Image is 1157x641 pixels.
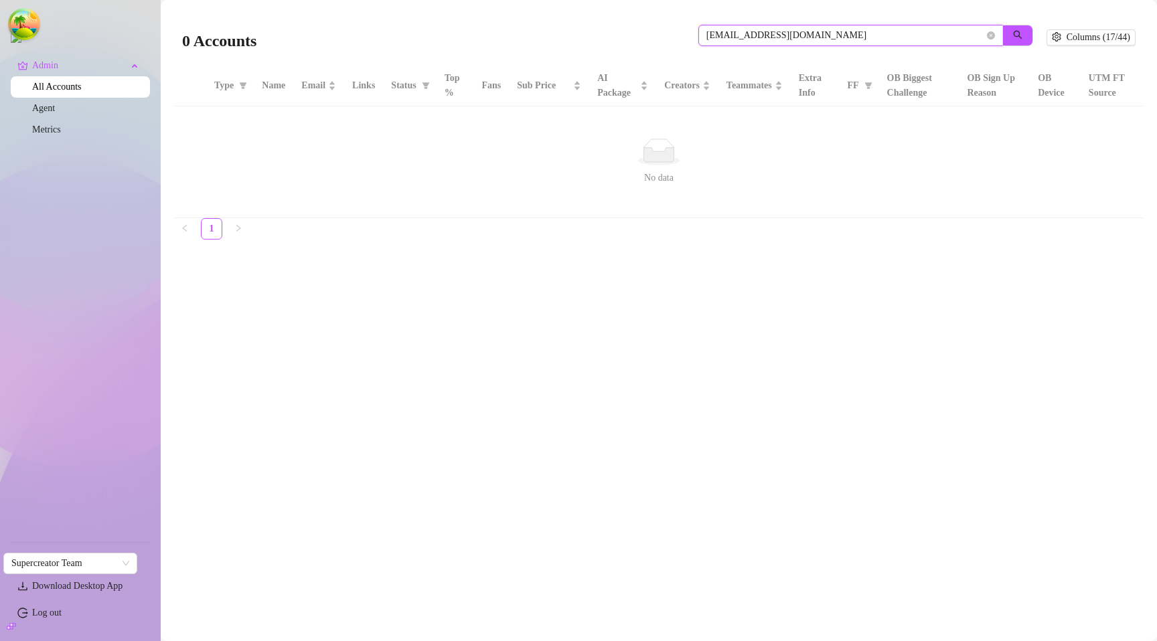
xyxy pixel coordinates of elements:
li: 1 [201,218,222,240]
span: filter [236,76,250,96]
span: Columns (17/44) [1067,32,1130,43]
button: close-circle [987,31,995,39]
span: crown [17,60,28,71]
div: No data [190,171,1128,185]
span: filter [239,82,247,90]
span: filter [422,82,430,90]
li: Next Page [228,218,249,240]
span: Type [214,78,234,93]
li: Previous Page [174,218,196,240]
span: setting [1052,32,1061,41]
span: left [181,224,189,232]
th: Fans [473,66,509,106]
a: All Accounts [32,82,82,92]
span: Creators [664,78,700,93]
th: OB Biggest Challenge [879,66,959,106]
span: Download Desktop App [32,581,123,591]
span: AI Package [597,71,637,100]
th: UTM FT Source [1081,66,1144,106]
button: left [174,218,196,240]
span: FF [847,78,858,93]
a: Log out [32,608,62,618]
span: filter [862,76,875,96]
th: OB Device [1030,66,1081,106]
h3: 0 Accounts [182,31,256,52]
span: Status [391,78,416,93]
span: download [17,581,28,591]
th: Links [344,66,383,106]
th: Email [293,66,344,106]
a: 1 [202,219,222,239]
button: Open Tanstack query devtools [11,11,37,37]
span: right [234,224,242,232]
th: Teammates [718,66,791,106]
span: Teammates [726,78,772,93]
span: build [7,622,16,631]
span: Sub Price [517,78,570,93]
span: filter [864,82,872,90]
a: Metrics [32,124,61,134]
th: Sub Price [509,66,589,106]
a: Agent [32,103,55,113]
span: Email [301,78,325,93]
span: Admin [32,55,127,76]
th: AI Package [589,66,656,106]
th: Extra Info [791,66,840,106]
span: Supercreator Team [11,553,129,573]
th: Top % [437,66,474,106]
button: Columns (17/44) [1047,29,1136,45]
span: search [1013,30,1022,39]
button: right [228,218,249,240]
th: OB Sign Up Reason [959,66,1030,106]
span: filter [419,76,433,96]
th: Name [254,66,293,106]
input: Search by UID / Name / Email / Creator Username [706,28,984,43]
th: Creators [656,66,718,106]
